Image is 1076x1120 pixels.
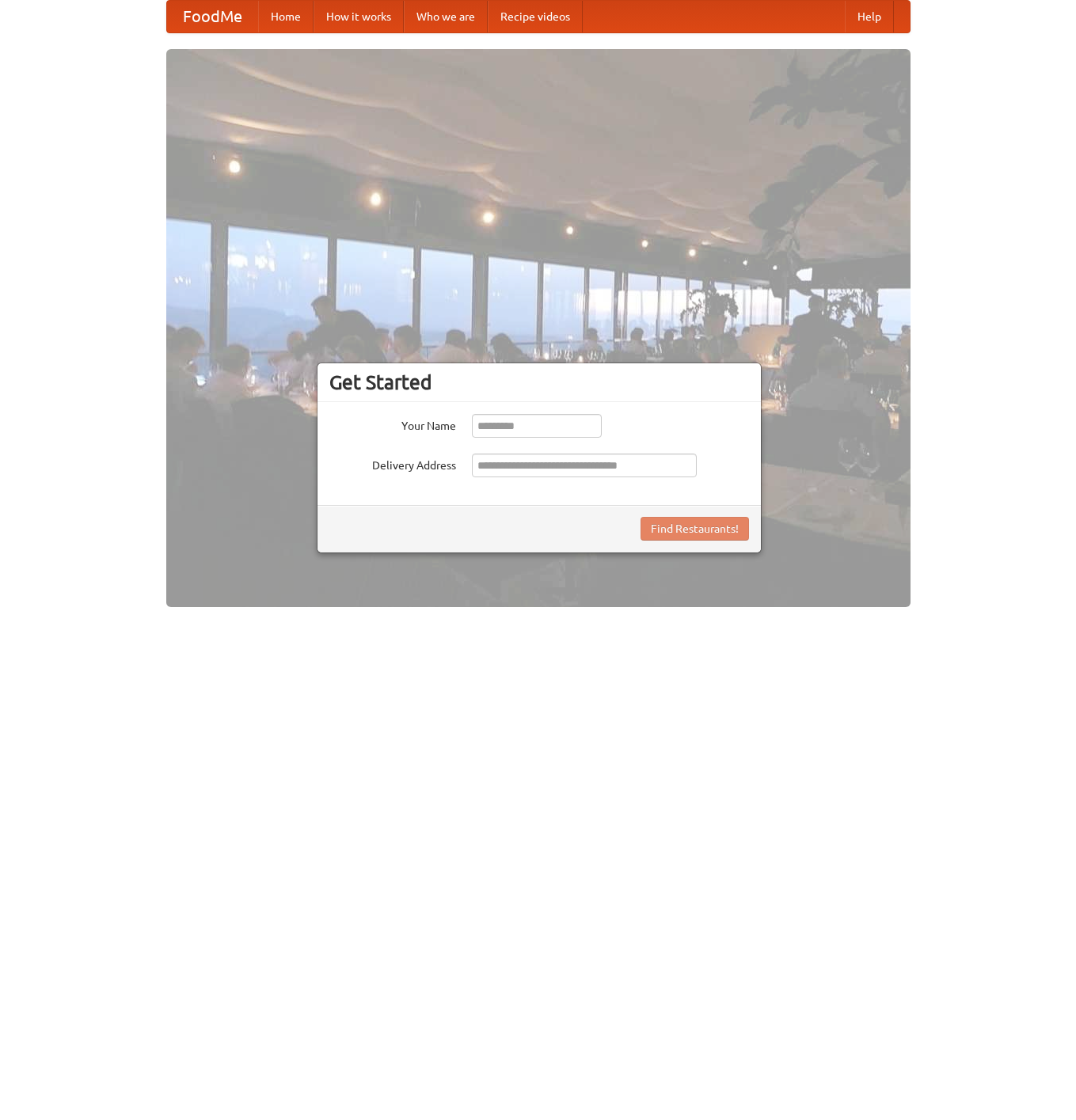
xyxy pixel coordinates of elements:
[167,1,258,32] a: FoodMe
[258,1,314,32] a: Home
[329,414,456,434] label: Your Name
[404,1,488,32] a: Who we are
[488,1,583,32] a: Recipe videos
[329,370,749,394] h3: Get Started
[329,454,456,473] label: Delivery Address
[641,517,749,541] button: Find Restaurants!
[845,1,894,32] a: Help
[314,1,404,32] a: How it works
